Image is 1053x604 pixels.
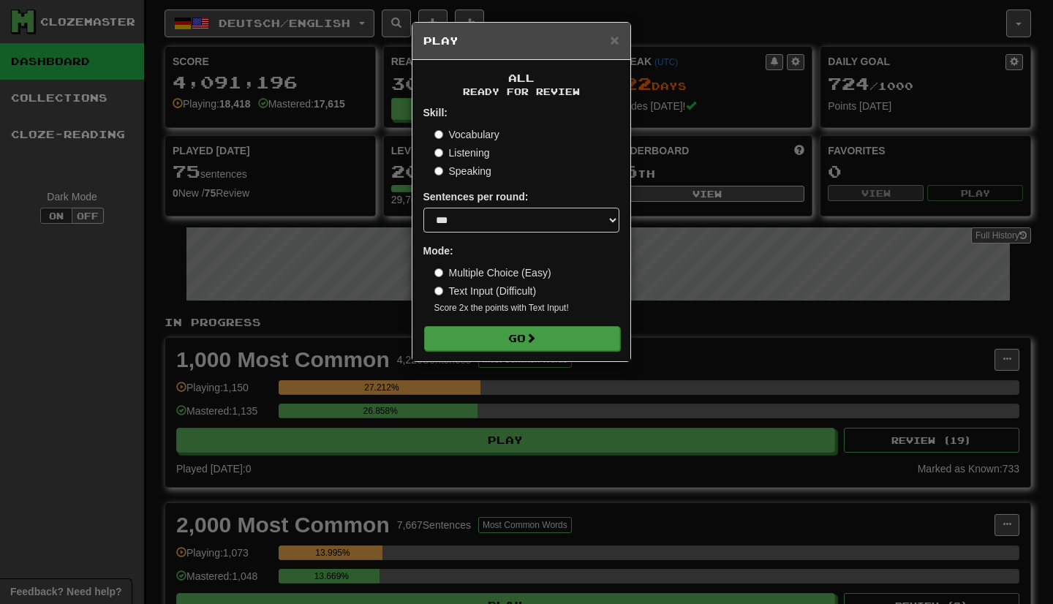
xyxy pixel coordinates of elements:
input: Text Input (Difficult) [434,287,443,295]
span: All [508,72,535,84]
small: Score 2x the points with Text Input ! [434,302,619,314]
label: Speaking [434,164,491,178]
input: Listening [434,148,443,157]
label: Text Input (Difficult) [434,284,537,298]
label: Multiple Choice (Easy) [434,265,551,280]
label: Listening [434,146,490,160]
button: Go [424,326,620,351]
input: Speaking [434,167,443,175]
input: Multiple Choice (Easy) [434,268,443,277]
strong: Mode: [423,245,453,257]
strong: Skill: [423,107,448,118]
button: Close [610,32,619,48]
label: Sentences per round: [423,189,529,204]
span: × [610,31,619,48]
small: Ready for Review [423,86,619,98]
h5: Play [423,34,619,48]
input: Vocabulary [434,130,443,139]
label: Vocabulary [434,127,499,142]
